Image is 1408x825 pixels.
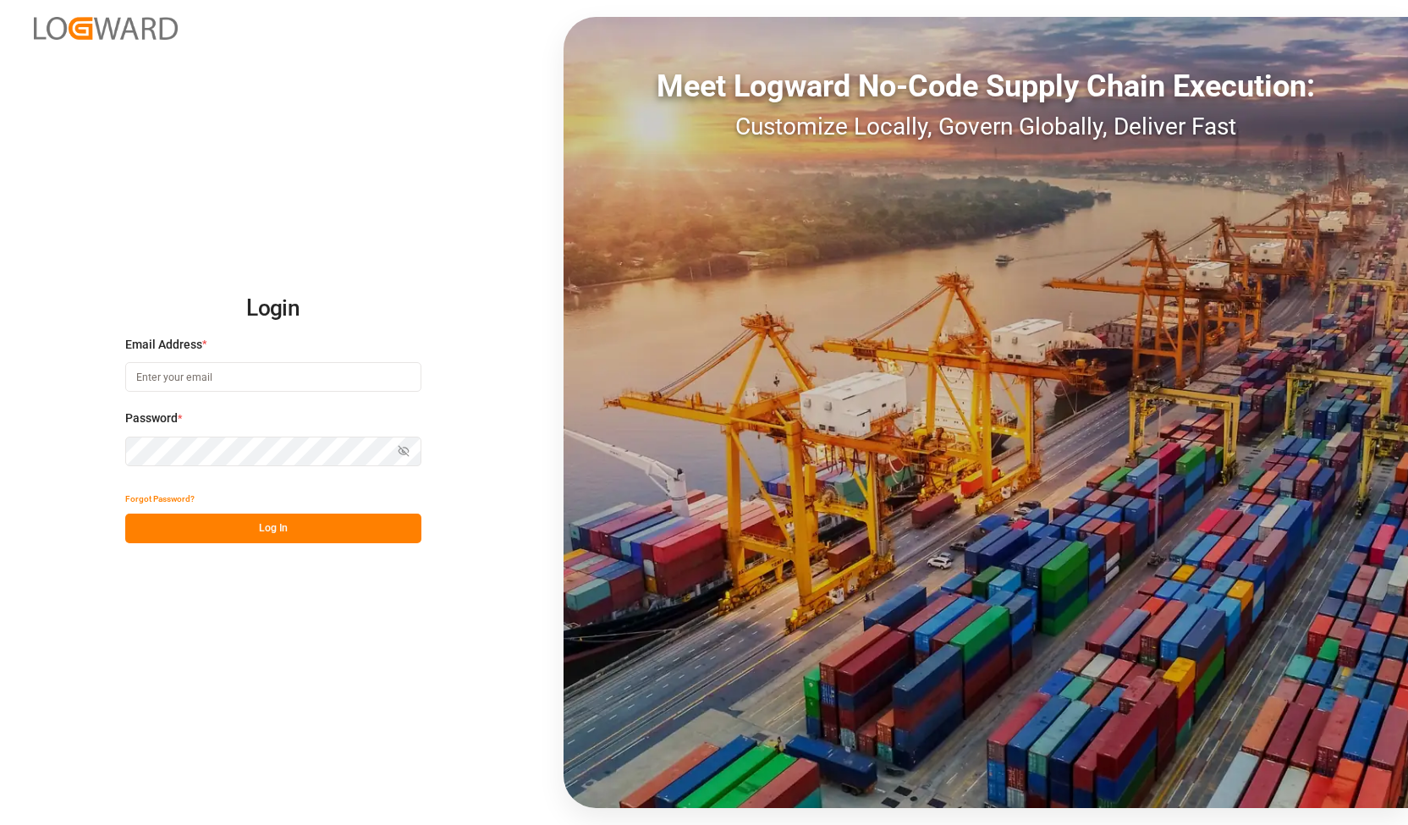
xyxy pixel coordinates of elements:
[125,410,178,427] span: Password
[125,484,195,514] button: Forgot Password?
[125,336,202,354] span: Email Address
[564,63,1408,109] div: Meet Logward No-Code Supply Chain Execution:
[34,17,178,40] img: Logward_new_orange.png
[125,282,421,336] h2: Login
[564,109,1408,145] div: Customize Locally, Govern Globally, Deliver Fast
[125,514,421,543] button: Log In
[125,362,421,392] input: Enter your email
